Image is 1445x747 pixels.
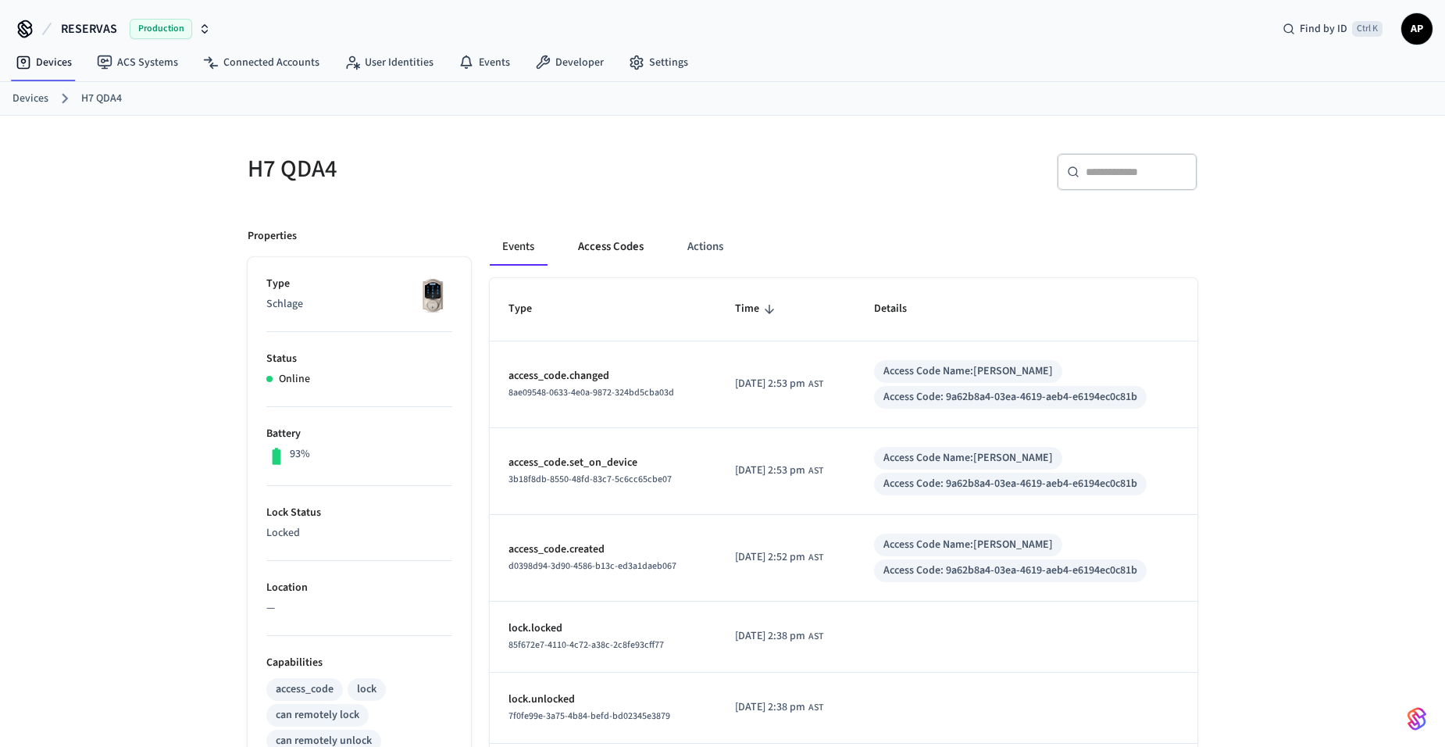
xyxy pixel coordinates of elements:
span: [DATE] 2:53 pm [735,463,805,479]
p: lock.locked [508,620,698,637]
span: Time [735,297,780,321]
div: can remotely lock [276,707,359,724]
div: access_code [276,681,334,698]
span: AST [808,630,823,644]
p: Lock Status [266,505,452,521]
span: AST [808,701,823,715]
a: Devices [12,91,48,107]
span: Type [508,297,552,321]
span: [DATE] 2:52 pm [735,549,805,566]
span: 7f0fe99e-3a75-4b84-befd-bd02345e3879 [508,709,670,723]
h5: H7 QDA4 [248,153,713,185]
p: Capabilities [266,655,452,671]
p: 93% [290,446,310,463]
span: Production [130,19,192,39]
span: [DATE] 2:38 pm [735,699,805,716]
p: Type [266,276,452,292]
span: 85f672e7-4110-4c72-a38c-2c8fe93cff77 [508,638,664,652]
p: Battery [266,426,452,442]
img: SeamLogoGradient.69752ec5.svg [1408,706,1426,731]
p: — [266,600,452,617]
p: Status [266,351,452,367]
div: Access Code: 9a62b8a4-03ea-4619-aeb4-e6194ec0c81b [883,563,1137,579]
span: Details [874,297,927,321]
span: Ctrl K [1352,21,1383,37]
p: access_code.changed [508,368,698,384]
p: Properties [248,228,297,245]
a: Developer [523,48,616,77]
p: access_code.set_on_device [508,455,698,471]
div: America/Santo_Domingo [735,376,823,392]
a: Events [446,48,523,77]
a: Devices [3,48,84,77]
div: ant example [490,228,1197,266]
span: Find by ID [1300,21,1347,37]
button: AP [1401,13,1433,45]
span: [DATE] 2:53 pm [735,376,805,392]
a: Settings [616,48,701,77]
p: Location [266,580,452,596]
span: d0398d94-3d90-4586-b13c-ed3a1daeb067 [508,559,676,573]
span: AST [808,377,823,391]
button: Actions [675,228,736,266]
p: lock.unlocked [508,692,698,708]
span: AST [808,551,823,565]
p: Online [279,371,310,388]
div: Find by IDCtrl K [1270,15,1395,43]
div: America/Santo_Domingo [735,549,823,566]
button: Access Codes [566,228,656,266]
p: access_code.created [508,541,698,558]
div: Access Code Name: [PERSON_NAME] [883,537,1053,553]
div: Access Code Name: [PERSON_NAME] [883,363,1053,380]
a: Connected Accounts [191,48,332,77]
div: Access Code: 9a62b8a4-03ea-4619-aeb4-e6194ec0c81b [883,389,1137,406]
div: Access Code Name: [PERSON_NAME] [883,450,1053,466]
div: America/Santo_Domingo [735,628,823,645]
div: Access Code: 9a62b8a4-03ea-4619-aeb4-e6194ec0c81b [883,476,1137,492]
a: ACS Systems [84,48,191,77]
div: America/Santo_Domingo [735,463,823,479]
p: Schlage [266,296,452,313]
p: Locked [266,525,452,541]
a: H7 QDA4 [81,91,122,107]
span: 8ae09548-0633-4e0a-9872-324bd5cba03d [508,386,674,399]
span: 3b18f8db-8550-48fd-83c7-5c6cc65cbe07 [508,473,672,486]
div: lock [357,681,376,698]
span: RESERVAS [61,20,117,38]
span: AST [808,464,823,478]
img: Schlage Sense Smart Deadbolt with Camelot Trim, Front [413,276,452,315]
span: [DATE] 2:38 pm [735,628,805,645]
a: User Identities [332,48,446,77]
span: AP [1403,15,1431,43]
div: America/Santo_Domingo [735,699,823,716]
button: Events [490,228,547,266]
